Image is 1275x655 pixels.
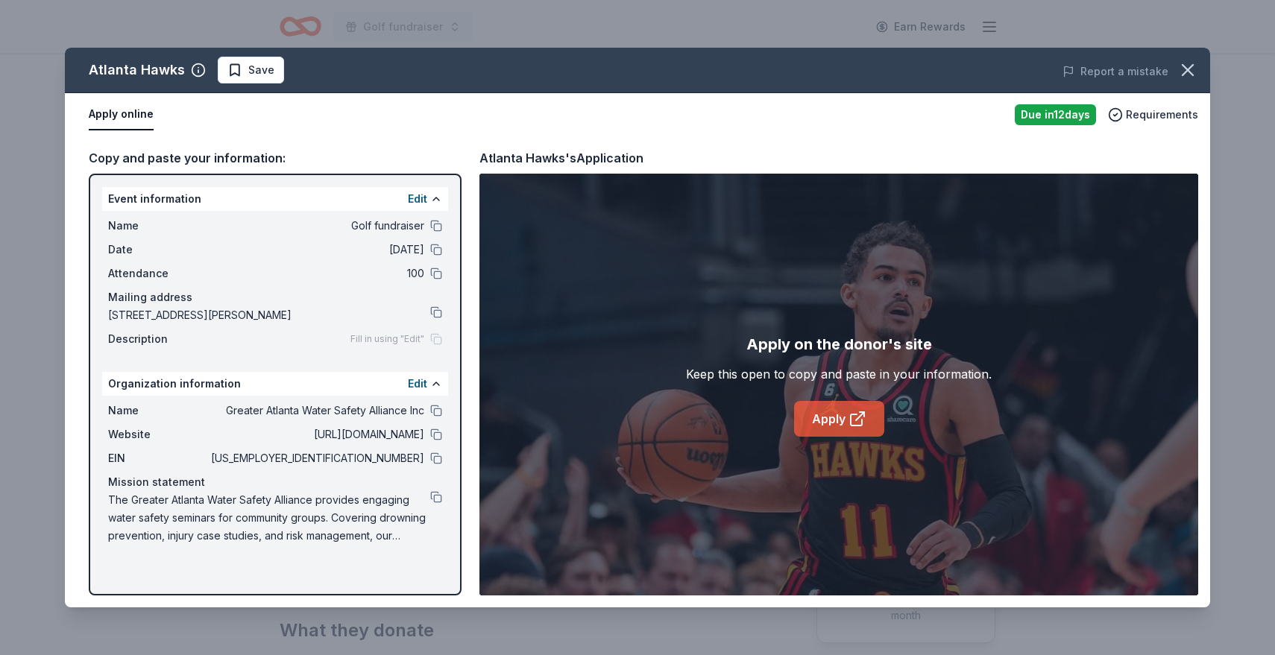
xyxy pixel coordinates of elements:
span: [US_EMPLOYER_IDENTIFICATION_NUMBER] [208,449,424,467]
button: Edit [408,375,427,393]
span: Fill in using "Edit" [350,333,424,345]
span: 100 [208,265,424,282]
span: EIN [108,449,208,467]
span: Name [108,217,208,235]
span: Name [108,402,208,420]
button: Report a mistake [1062,63,1168,80]
span: [STREET_ADDRESS][PERSON_NAME] [108,306,430,324]
span: Date [108,241,208,259]
button: Requirements [1108,106,1198,124]
div: Atlanta Hawks's Application [479,148,643,168]
div: Mailing address [108,288,442,306]
span: Golf fundraiser [208,217,424,235]
div: Apply on the donor's site [746,332,932,356]
span: Requirements [1126,106,1198,124]
div: Event information [102,187,448,211]
div: Due in 12 days [1015,104,1096,125]
button: Apply online [89,99,154,130]
span: Greater Atlanta Water Safety Alliance Inc [208,402,424,420]
span: Description [108,330,208,348]
button: Edit [408,190,427,208]
span: The Greater Atlanta Water Safety Alliance provides engaging water safety seminars for community g... [108,491,430,545]
button: Save [218,57,284,83]
span: [DATE] [208,241,424,259]
span: Save [248,61,274,79]
a: Apply [794,401,884,437]
div: Organization information [102,372,448,396]
div: Mission statement [108,473,442,491]
span: Attendance [108,265,208,282]
span: Website [108,425,208,443]
div: Atlanta Hawks [89,58,185,82]
div: Keep this open to copy and paste in your information. [686,365,992,383]
div: Copy and paste your information: [89,148,462,168]
span: [URL][DOMAIN_NAME] [208,425,424,443]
